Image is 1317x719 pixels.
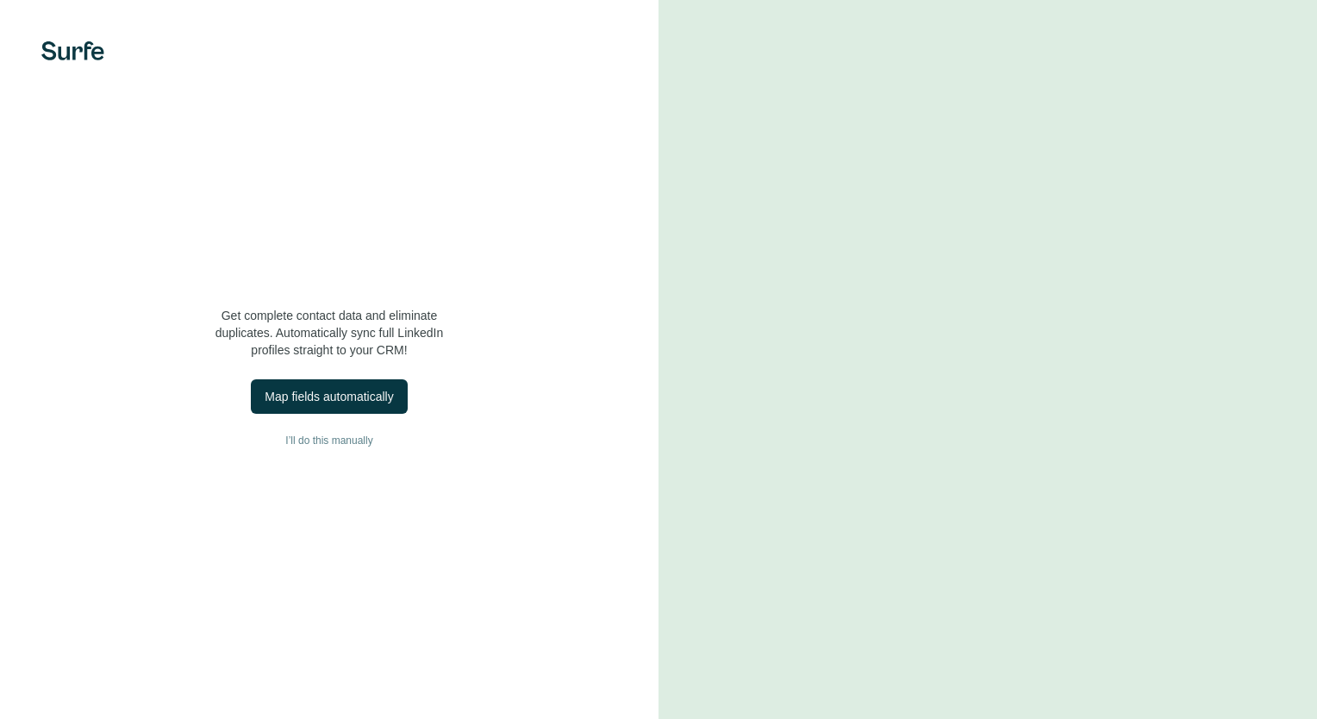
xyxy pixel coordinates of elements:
[197,266,462,297] h4: One last wave to catch
[41,41,104,60] img: Surfe's logo
[285,433,372,448] span: I’ll do this manually
[265,388,393,405] div: Map fields automatically
[215,307,444,359] p: Get complete contact data and eliminate duplicates. Automatically sync full LinkedIn profiles str...
[34,428,624,453] button: I’ll do this manually
[251,379,407,414] button: Map fields automatically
